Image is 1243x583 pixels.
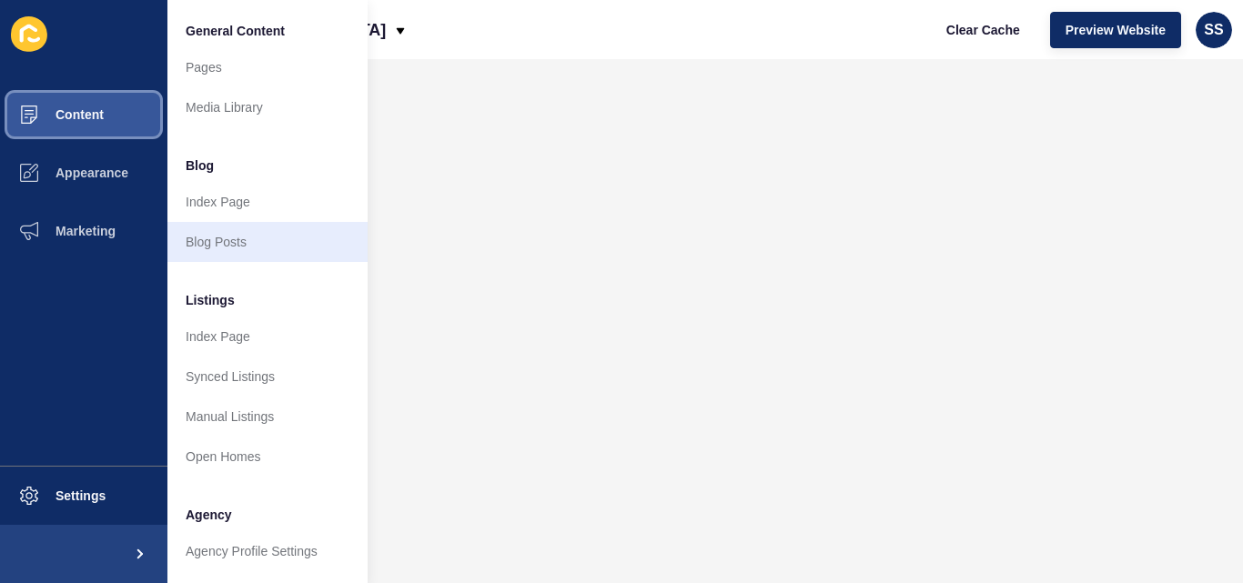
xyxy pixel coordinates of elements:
a: Media Library [167,87,368,127]
a: Manual Listings [167,397,368,437]
span: General Content [186,22,285,40]
button: Preview Website [1050,12,1181,48]
span: Listings [186,291,235,309]
span: SS [1204,21,1223,39]
span: Blog [186,156,214,175]
a: Open Homes [167,437,368,477]
button: Clear Cache [931,12,1036,48]
a: Index Page [167,317,368,357]
a: Pages [167,47,368,87]
span: Preview Website [1066,21,1166,39]
a: Index Page [167,182,368,222]
a: Blog Posts [167,222,368,262]
a: Agency Profile Settings [167,531,368,571]
span: Agency [186,506,232,524]
span: Clear Cache [946,21,1020,39]
a: Synced Listings [167,357,368,397]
